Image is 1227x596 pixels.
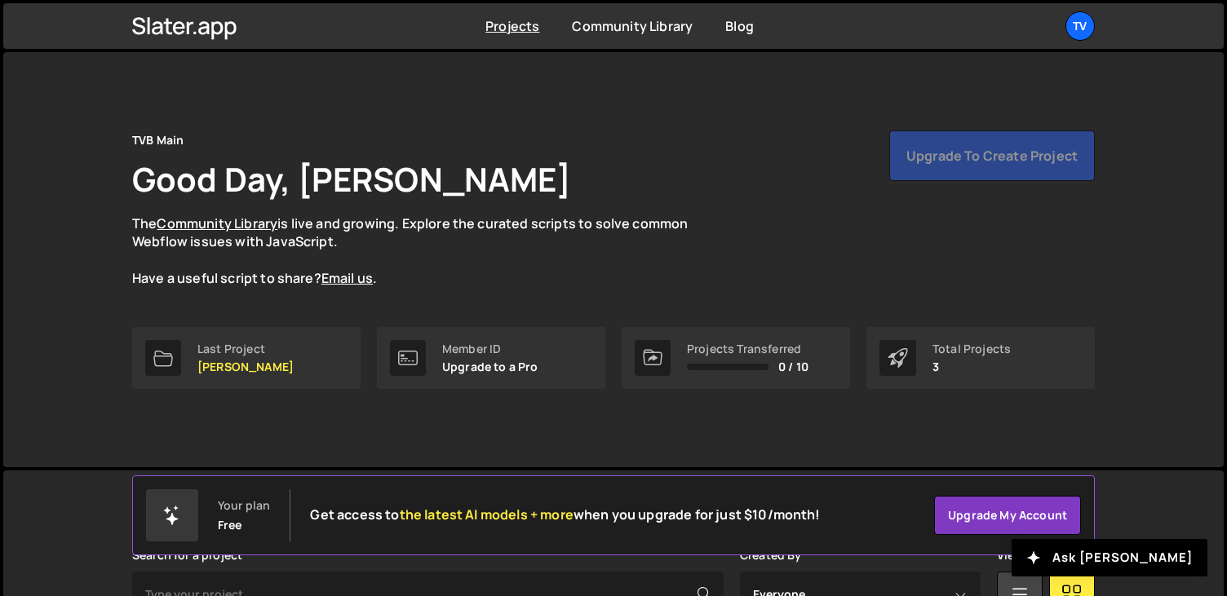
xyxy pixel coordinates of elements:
[132,327,361,389] a: Last Project [PERSON_NAME]
[932,360,1011,373] p: 3
[197,360,294,373] p: [PERSON_NAME]
[687,342,808,355] div: Projects Transferred
[132,214,720,288] p: The is live and growing. Explore the curated scripts to solve common Webflow issues with JavaScri...
[572,17,693,35] a: Community Library
[778,360,808,373] span: 0 / 10
[321,269,373,287] a: Email us
[132,549,242,562] label: Search for a project
[132,157,571,201] h1: Good Day, [PERSON_NAME]
[725,17,754,35] a: Blog
[310,507,820,523] h2: Get access to when you upgrade for just $10/month!
[197,342,294,355] div: Last Project
[932,342,1011,355] div: Total Projects
[442,342,538,355] div: Member ID
[132,130,184,150] div: TVB Main
[997,549,1057,562] label: View Mode
[934,496,1081,535] a: Upgrade my account
[1065,11,1095,41] a: TV
[1012,539,1207,576] button: Ask [PERSON_NAME]
[740,549,802,562] label: Created By
[485,17,539,35] a: Projects
[157,214,277,232] a: Community Library
[400,505,574,523] span: the latest AI models + more
[442,360,538,373] p: Upgrade to a Pro
[218,519,242,532] div: Free
[218,499,270,512] div: Your plan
